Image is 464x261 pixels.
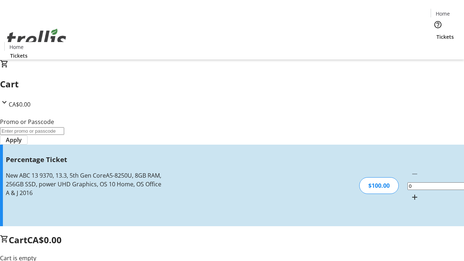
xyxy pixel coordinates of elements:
[6,154,164,165] h3: Percentage Ticket
[431,33,460,41] a: Tickets
[436,10,450,17] span: Home
[10,52,28,59] span: Tickets
[407,190,422,204] button: Increment by one
[6,136,22,144] span: Apply
[4,21,69,57] img: Orient E2E Organization q9zma5UAMd's Logo
[436,33,454,41] span: Tickets
[431,41,445,55] button: Cart
[27,234,62,246] span: CA$0.00
[359,177,399,194] div: $100.00
[9,43,24,51] span: Home
[4,52,33,59] a: Tickets
[431,10,454,17] a: Home
[9,100,30,108] span: CA$0.00
[6,171,164,197] div: New ABC 13 9370, 13.3, 5th Gen CoreA5-8250U, 8GB RAM, 256GB SSD, power UHD Graphics, OS 10 Home, ...
[5,43,28,51] a: Home
[431,17,445,32] button: Help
